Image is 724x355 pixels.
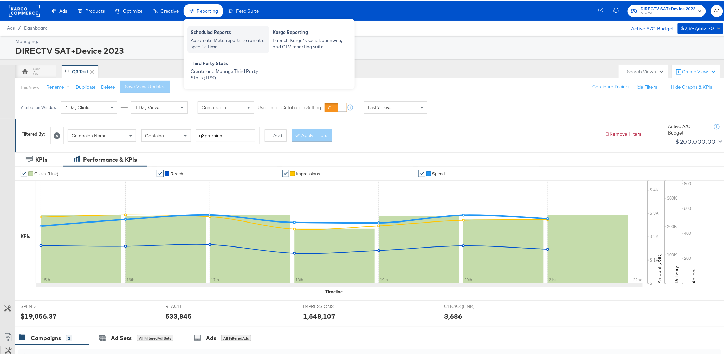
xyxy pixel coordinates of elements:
button: Hide Graphs & KPIs [671,83,713,89]
a: ✔ [157,169,164,176]
span: REACH [165,302,217,308]
div: Performance & KPIs [83,154,137,162]
div: $200,000.00 [676,135,716,145]
span: 7 Day Clicks [65,103,91,109]
div: All Filtered Ad Sets [137,334,173,340]
div: $2,697,667.70 [681,23,714,31]
span: Creative [160,7,179,12]
button: + Add [265,128,287,140]
div: Drag to reorder tab [65,68,69,72]
span: CLICKS (LINK) [444,302,495,308]
input: Enter a search term [196,128,255,141]
div: Active A/C Budget [624,22,674,32]
div: All Filtered Ads [221,334,251,340]
span: DirecTV [641,10,696,15]
div: Ads [206,333,216,341]
button: Rename [41,80,77,92]
span: Impressions [296,170,320,175]
div: Ad Sets [111,333,132,341]
span: AJ [714,6,720,14]
button: $2,697,667.70 [678,22,723,33]
div: Filtered By: [21,129,45,136]
div: Q3 Test [72,67,88,74]
div: Attribution Window: [21,104,57,109]
div: 533,845 [165,310,192,320]
span: Optimize [123,7,142,12]
text: Amount (USD) [657,252,663,282]
span: Products [85,7,105,12]
div: 1,548,107 [303,310,336,320]
button: Delete [101,83,115,89]
div: Search Views [627,67,664,74]
span: SPEND [21,302,72,308]
button: Hide Filters [634,83,658,89]
label: Use Unified Attribution Setting: [258,103,322,110]
span: Reach [170,170,183,175]
span: Clicks (Link) [34,170,59,175]
span: Reporting [197,7,218,12]
div: AJ [33,68,39,75]
button: Duplicate [76,83,96,89]
div: $19,056.37 [21,310,57,320]
div: Active A/C Budget [668,122,706,135]
span: Feed Suite [236,7,259,12]
div: Campaigns [31,333,61,341]
button: AJ [711,4,723,16]
span: Spend [432,170,445,175]
a: ✔ [282,169,289,176]
span: DIRECTV SAT+Device 2023 [641,4,696,11]
button: $200,000.00 [673,135,724,146]
a: ✔ [418,169,425,176]
div: KPIs [35,154,47,162]
div: Managing: [15,37,721,43]
div: 2 [66,334,72,340]
div: Create View [682,67,716,74]
span: Conversion [202,103,226,109]
a: Dashboard [24,24,48,29]
div: KPIs [21,232,30,238]
span: Last 7 Days [368,103,392,109]
div: This View: [21,83,39,89]
text: Actions [691,266,697,282]
span: IMPRESSIONS [303,302,355,308]
div: Timeline [325,287,343,294]
button: Configure Pacing [588,79,634,92]
a: ✔ [21,169,27,176]
div: 3,686 [444,310,462,320]
span: Contains [145,131,164,137]
div: DIRECTV SAT+Device 2023 [15,43,721,55]
button: DIRECTV SAT+Device 2023DirecTV [628,4,706,16]
button: Remove Filters [605,129,642,136]
span: Campaign Name [72,131,107,137]
span: / [15,24,24,29]
text: Delivery [674,265,680,282]
span: Ads [7,24,15,29]
span: 1 Day Views [135,103,161,109]
span: Ads [59,7,67,12]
